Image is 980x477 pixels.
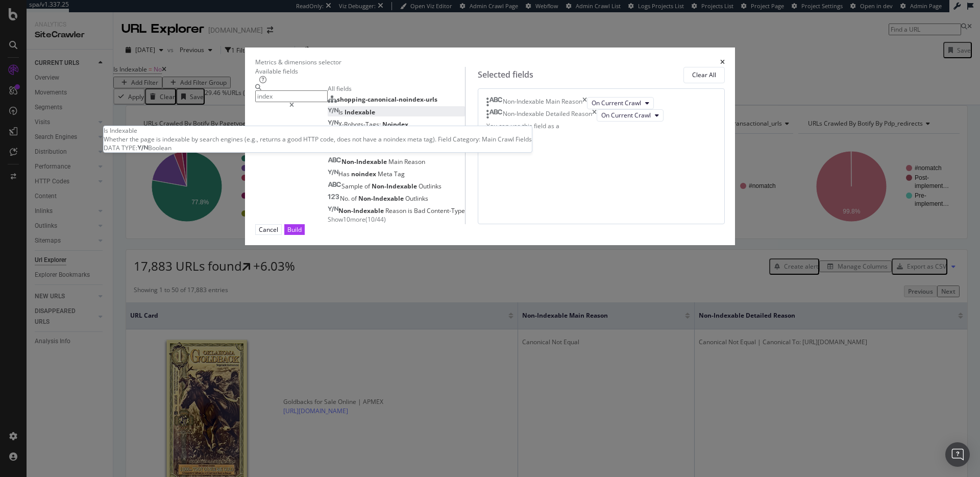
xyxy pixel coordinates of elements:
span: Non-Indexable [341,145,388,154]
input: Search by field name [255,90,328,102]
div: Non-Indexable Main Reason [503,97,582,109]
span: Sample [341,182,364,190]
div: Cancel [259,225,278,234]
span: is [408,206,414,215]
div: Whether the page is indexable by search engines (e.g., returns a good HTTP code, does not have a ... [104,135,532,144]
div: Clear All [692,70,716,79]
span: Non-Indexable [338,206,385,215]
span: Non-Indexable [372,182,419,190]
span: Meta [378,170,394,178]
span: ( 10 / 44 ) [365,215,386,224]
button: Clear All [683,67,725,83]
span: Non-Indexable [358,194,405,203]
span: X-Robots-Tags: [338,120,382,129]
span: Boolean [148,144,171,152]
span: noindex [351,170,378,178]
div: Open Intercom Messenger [945,442,970,467]
span: Show 10 more [328,215,365,224]
div: modal [245,47,735,245]
span: of [364,182,372,190]
span: On Current Crawl [601,111,651,120]
button: On Current Crawl [597,109,664,122]
span: Main [388,157,404,166]
span: Tag [394,170,405,178]
div: Non-Indexable Detailed Reason [503,109,592,122]
span: DATA TYPE: [104,144,137,152]
div: times [592,109,597,122]
div: Build [287,225,302,234]
span: shopping-canonical-noindex-urls [337,95,437,104]
button: On Current Crawl [587,97,654,109]
div: Non-Indexable Detailed ReasontimesOn Current Crawl [486,109,716,122]
span: Content-Type [427,206,465,215]
span: Indexable [345,108,375,116]
div: You can use this field as a [486,122,716,130]
button: Build [284,224,305,235]
span: Reason [404,157,425,166]
span: Detailed [388,145,414,154]
span: Noindex [382,120,408,129]
span: On Current Crawl [592,99,641,107]
div: All fields [328,84,465,93]
div: Non-Indexable Main ReasontimesOn Current Crawl [486,97,716,109]
span: Is [338,108,345,116]
div: times [720,58,725,66]
span: No. [340,194,351,203]
div: Is Indexable [104,126,532,135]
span: Has [338,170,351,178]
div: Metrics & dimensions selector [255,58,341,66]
span: Non-Indexable [341,157,388,166]
span: Bad [414,206,427,215]
span: Outlinks [405,194,428,203]
span: Outlinks [419,182,442,190]
button: Cancel [255,224,282,235]
span: Reason [385,206,408,215]
div: Available fields [255,67,465,76]
div: Selected fields [478,69,533,81]
span: of [351,194,358,203]
span: Reason [414,145,435,154]
div: times [582,97,587,109]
